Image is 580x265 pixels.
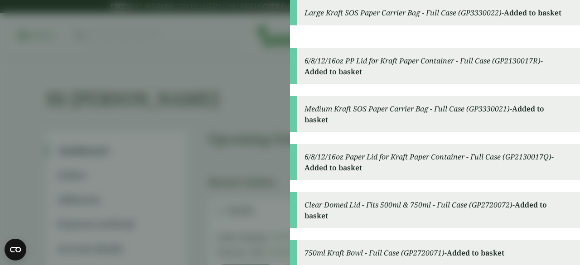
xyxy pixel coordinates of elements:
strong: Added to basket [304,67,362,77]
em: 750ml Kraft Bowl - Full Case (GP2720071) [304,248,445,258]
em: 6/8/12/16oz PP Lid for Kraft Paper Container - Full Case (GP2130017R) [304,56,541,66]
em: Medium Kraft SOS Paper Carrier Bag - Full Case (GP3330021) [304,104,510,114]
em: 6/8/12/16oz Paper Lid for Kraft Paper Container - Full Case (GP2130017Q) [304,152,551,162]
div: - [290,48,580,84]
em: Large Kraft SOS Paper Carrier Bag - Full Case (GP3330022) [304,8,502,18]
em: Clear Domed Lid - Fits 500ml & 750ml - Full Case (GP2720072) [304,200,512,210]
div: - [290,96,580,132]
strong: Added to basket [304,163,362,173]
div: - [290,192,580,228]
button: Open CMP widget [5,239,26,260]
div: - [290,144,580,180]
strong: Added to basket [504,8,561,18]
strong: Added to basket [447,248,504,258]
